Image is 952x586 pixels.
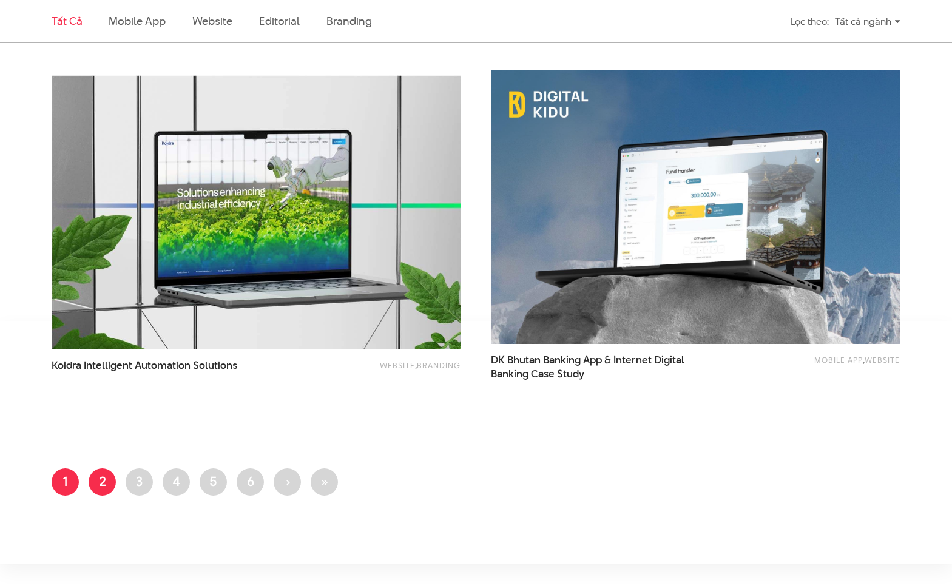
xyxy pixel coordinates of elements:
span: Intelligent [84,358,132,372]
a: Mobile app [109,13,165,29]
a: DK Bhutan Banking App & Internet DigitalBanking Case Study [491,353,716,381]
div: , [736,353,900,375]
a: Branding [326,13,371,29]
span: DK Bhutan Banking App & Internet Digital [491,353,716,381]
img: Koidra Thumbnail [52,75,461,349]
a: Website [865,354,900,365]
span: Automation [135,358,191,372]
a: Editorial [259,13,300,29]
span: » [320,472,328,490]
span: Solutions [193,358,237,372]
div: Tất cả ngành [835,11,900,32]
a: 6 [237,468,264,496]
a: 4 [163,468,190,496]
a: 2 [89,468,116,496]
span: Banking Case Study [491,367,584,381]
span: › [285,472,290,490]
div: , [297,359,461,380]
a: Koidra Intelligent Automation Solutions [52,359,277,386]
a: 3 [126,468,153,496]
a: Tất cả [52,13,82,29]
a: Website [380,360,415,371]
img: DK-Bhutan [491,70,900,344]
span: Koidra [52,358,81,372]
a: Branding [417,360,461,371]
a: Website [192,13,232,29]
a: Mobile app [814,354,863,365]
a: 5 [200,468,227,496]
div: Lọc theo: [791,11,829,32]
